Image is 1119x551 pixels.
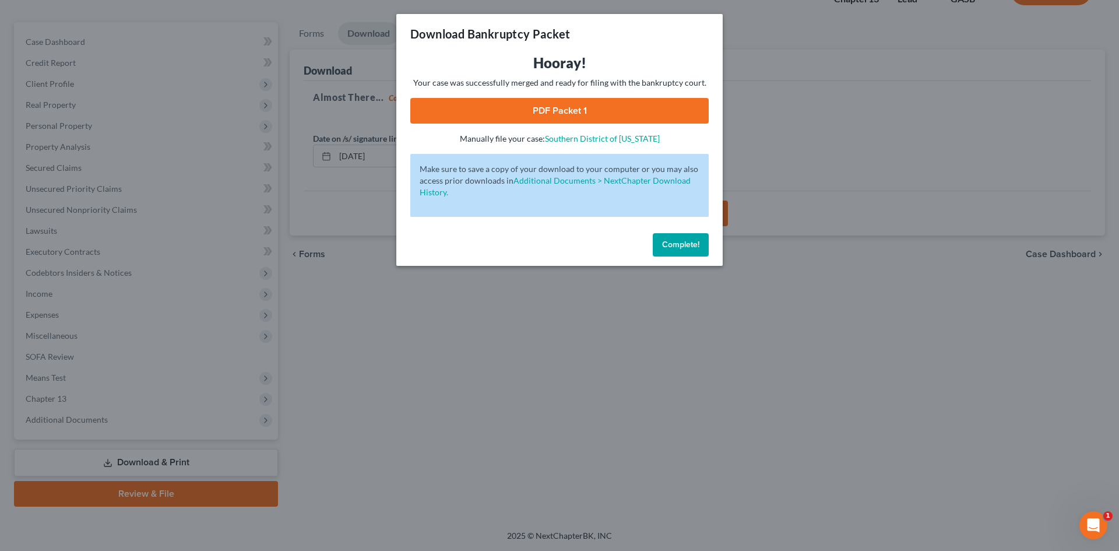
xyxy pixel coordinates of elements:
[1103,511,1113,521] span: 1
[545,134,660,143] a: Southern District of [US_STATE]
[420,176,691,197] a: Additional Documents > NextChapter Download History.
[1079,511,1107,539] iframe: Intercom live chat
[653,233,709,257] button: Complete!
[410,133,709,145] p: Manually file your case:
[410,54,709,72] h3: Hooray!
[410,77,709,89] p: Your case was successfully merged and ready for filing with the bankruptcy court.
[420,163,699,198] p: Make sure to save a copy of your download to your computer or you may also access prior downloads in
[410,98,709,124] a: PDF Packet 1
[662,240,699,250] span: Complete!
[410,26,570,42] h3: Download Bankruptcy Packet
